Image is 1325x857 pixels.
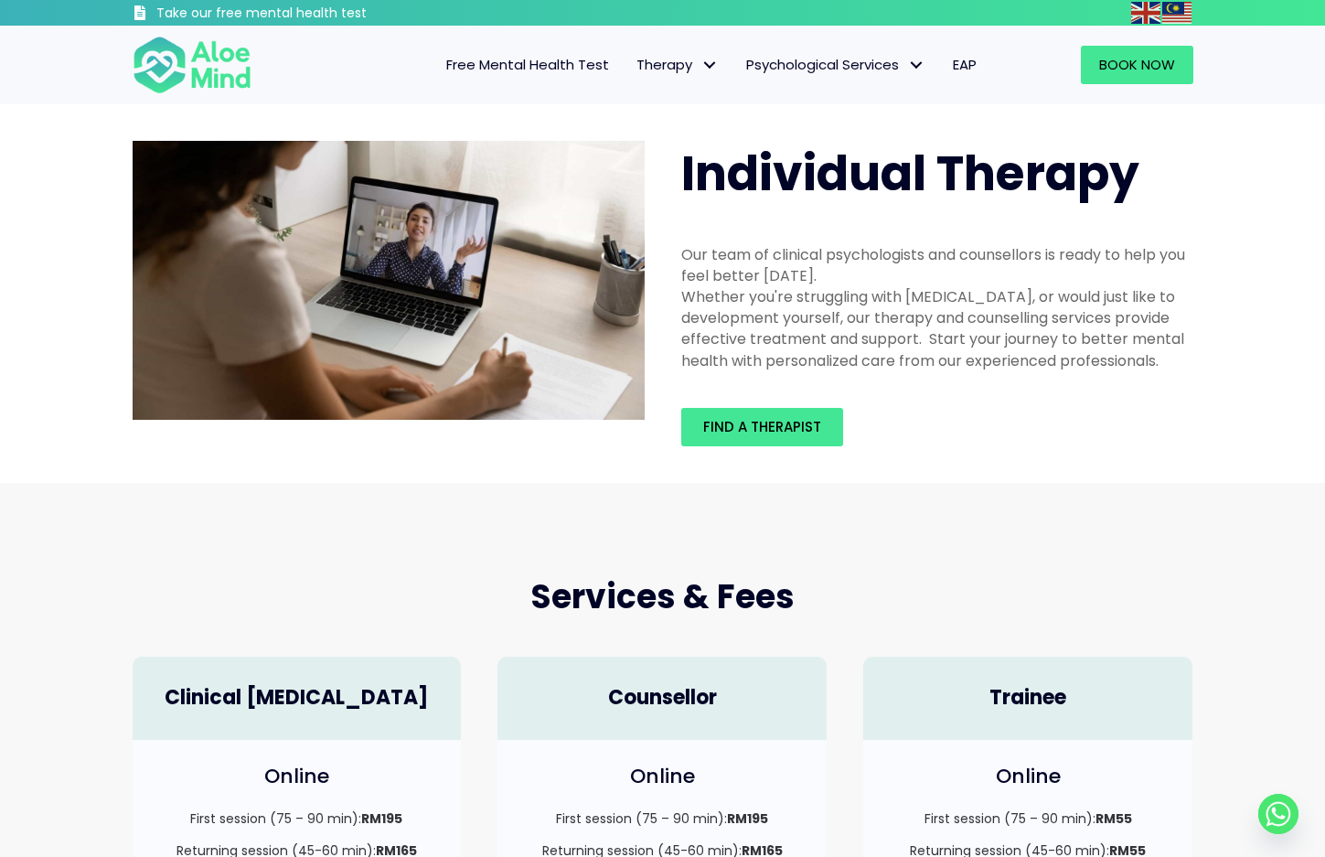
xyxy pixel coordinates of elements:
span: Free Mental Health Test [446,55,609,74]
h4: Online [151,763,443,791]
a: Whatsapp [1258,794,1298,834]
a: English [1131,2,1162,23]
h4: Online [882,763,1174,791]
strong: RM55 [1095,809,1132,828]
a: Free Mental Health Test [433,46,623,84]
img: ms [1162,2,1191,24]
img: Aloe mind Logo [133,35,251,95]
h4: Counsellor [516,684,808,712]
span: Therapy [636,55,719,74]
a: Find a therapist [681,408,843,446]
div: Whether you're struggling with [MEDICAL_DATA], or would just like to development yourself, our th... [681,286,1193,371]
span: Psychological Services [746,55,925,74]
h4: Trainee [882,684,1174,712]
h4: Clinical [MEDICAL_DATA] [151,684,443,712]
span: Psychological Services: submenu [903,52,930,79]
img: Therapy online individual [133,141,645,421]
a: TherapyTherapy: submenu [623,46,732,84]
span: Book Now [1099,55,1175,74]
a: Malay [1162,2,1193,23]
div: Our team of clinical psychologists and counsellors is ready to help you feel better [DATE]. [681,244,1193,286]
a: Psychological ServicesPsychological Services: submenu [732,46,939,84]
span: Therapy: submenu [697,52,723,79]
h4: Online [516,763,808,791]
h3: Take our free mental health test [156,5,465,23]
a: Book Now [1081,46,1193,84]
p: First session (75 – 90 min): [516,809,808,828]
span: Services & Fees [530,573,795,620]
img: en [1131,2,1160,24]
p: First session (75 – 90 min): [151,809,443,828]
a: EAP [939,46,990,84]
nav: Menu [275,46,990,84]
a: Take our free mental health test [133,5,465,26]
strong: RM195 [361,809,402,828]
span: Find a therapist [703,417,821,436]
strong: RM195 [727,809,768,828]
p: First session (75 – 90 min): [882,809,1174,828]
span: Individual Therapy [681,140,1139,207]
span: EAP [953,55,977,74]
